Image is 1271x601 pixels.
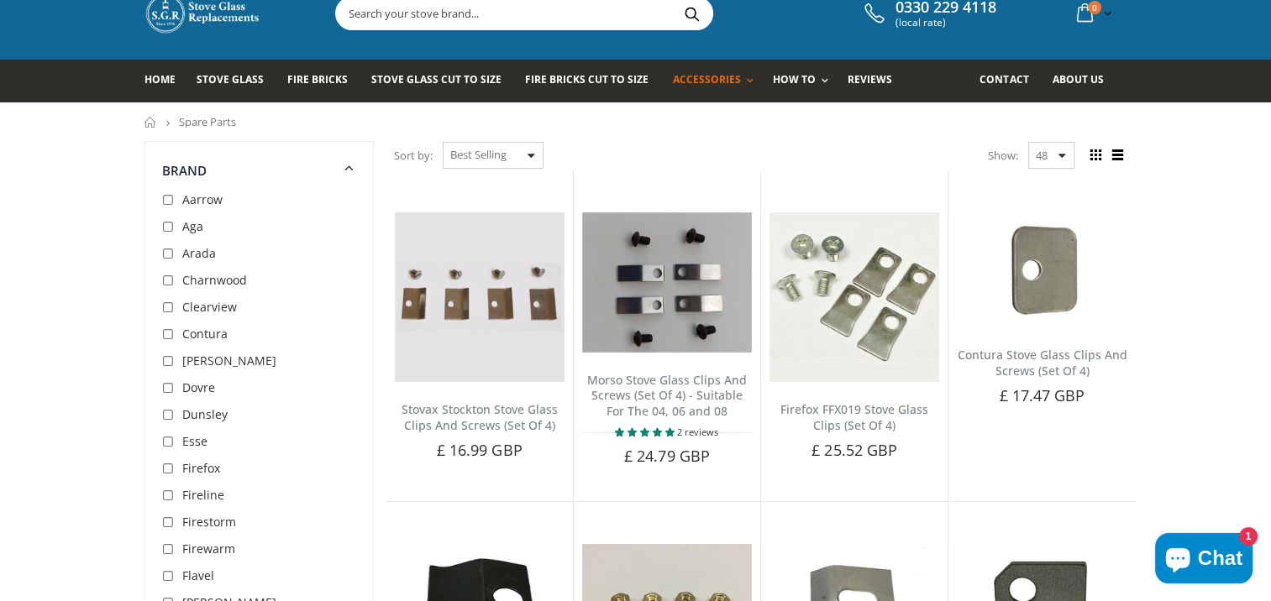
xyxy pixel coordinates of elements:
img: Stove glass clips for the Morso 04, 06 and 08 [582,212,752,353]
span: Brand [162,162,207,179]
img: Set of 4 Stovax Stockton glass clips with screws [395,212,565,382]
a: About us [1052,60,1116,102]
span: [PERSON_NAME] [182,353,276,368]
a: Morso Stove Glass Clips And Screws (Set Of 4) - Suitable For The 04, 06 and 08 [587,372,747,420]
span: Aga [182,218,203,234]
span: Arada [182,245,216,261]
a: Stove Glass [197,60,276,102]
span: Home [144,72,176,86]
a: How To [773,60,837,102]
span: How To [773,72,816,86]
span: Dunsley [182,406,228,422]
a: Firefox FFX019 Stove Glass Clips (Set Of 4) [780,401,928,433]
span: Reviews [848,72,892,86]
span: About us [1052,72,1103,86]
a: Stove Glass Cut To Size [371,60,514,102]
span: Fire Bricks [287,72,348,86]
span: £ 17.47 GBP [999,385,1085,405]
span: Spare Parts [179,114,236,129]
span: Firefox [182,460,220,476]
span: 5.00 stars [615,426,677,438]
span: Esse [182,433,207,449]
span: Firestorm [182,514,236,530]
span: Clearview [182,299,237,315]
img: Firefox FFX019 Stove Glass Clips (Set Of 4) [769,212,939,382]
a: Stovax Stockton Stove Glass Clips And Screws (Set Of 4) [402,401,558,433]
span: Fire Bricks Cut To Size [525,72,649,86]
span: Flavel [182,567,214,583]
a: Fire Bricks [287,60,360,102]
a: Contact [980,60,1041,102]
span: Contact [980,72,1028,86]
a: Contura Stove Glass Clips And Screws (Set Of 4) [957,347,1127,379]
span: List view [1109,146,1127,165]
img: Set of 4 Contura glass clips with screws [957,212,1127,328]
a: Accessories [672,60,761,102]
a: Home [144,60,188,102]
a: Home [144,117,157,128]
span: Fireline [182,487,224,503]
span: Sort by: [394,141,433,170]
a: Fire Bricks Cut To Size [525,60,661,102]
span: Aarrow [182,191,223,207]
span: Charnwood [182,272,247,288]
span: Accessories [672,72,740,86]
span: 0 [1088,1,1101,14]
span: Show: [988,142,1018,169]
span: Dovre [182,379,215,395]
span: £ 24.79 GBP [624,446,710,466]
span: £ 16.99 GBP [437,440,523,460]
span: Stove Glass [197,72,264,86]
span: Stove Glass Cut To Size [371,72,502,86]
span: £ 25.52 GBP [811,440,897,460]
span: Grid view [1087,146,1106,165]
span: 2 reviews [677,426,718,438]
span: Firewarm [182,541,235,557]
a: Reviews [848,60,905,102]
inbox-online-store-chat: Shopify online store chat [1150,533,1258,588]
span: Contura [182,326,228,342]
span: (local rate) [895,17,996,29]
